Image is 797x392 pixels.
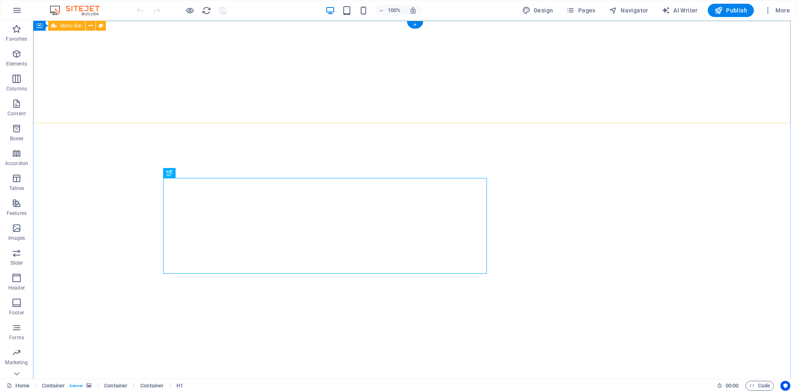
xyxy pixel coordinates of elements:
p: Slider [10,260,23,266]
span: AI Writer [662,6,698,15]
i: Reload page [202,6,211,15]
nav: breadcrumb [42,381,183,391]
p: Accordion [5,160,28,167]
p: Columns [6,85,27,92]
p: Features [7,210,27,217]
span: Code [749,381,770,391]
span: 00 00 [726,381,738,391]
button: Pages [563,4,599,17]
img: Editor Logo [48,5,110,15]
p: Images [8,235,25,241]
a: Click to cancel selection. Double-click to open Pages [7,381,29,391]
p: Boxes [10,135,24,142]
p: Forms [9,334,24,341]
i: This element contains a background [86,383,91,388]
span: Navigator [609,6,648,15]
p: Content [7,110,26,117]
button: Navigator [606,4,652,17]
button: Click here to leave preview mode and continue editing [185,5,195,15]
button: 100% [375,5,405,15]
p: Footer [9,309,24,316]
span: Design [522,6,553,15]
span: Click to select. Double-click to edit [176,381,183,391]
p: Marketing [5,359,28,366]
span: Click to select. Double-click to edit [104,381,127,391]
p: Elements [6,61,27,67]
h6: Session time [717,381,739,391]
span: Menu Bar [60,23,82,28]
button: More [760,4,793,17]
span: Click to select. Double-click to edit [42,381,65,391]
button: Code [746,381,774,391]
h6: 100% [388,5,401,15]
div: + [407,21,423,29]
p: Favorites [6,36,27,42]
i: On resize automatically adjust zoom level to fit chosen device. [409,7,417,14]
p: Tables [9,185,24,192]
span: Pages [566,6,595,15]
button: AI Writer [658,4,701,17]
span: . banner [68,381,83,391]
span: : [731,382,733,389]
span: More [764,6,790,15]
button: reload [201,5,211,15]
p: Header [8,285,25,291]
button: Usercentrics [780,381,790,391]
span: Publish [714,6,747,15]
button: Publish [708,4,754,17]
button: Design [519,4,557,17]
span: Click to select. Double-click to edit [140,381,164,391]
